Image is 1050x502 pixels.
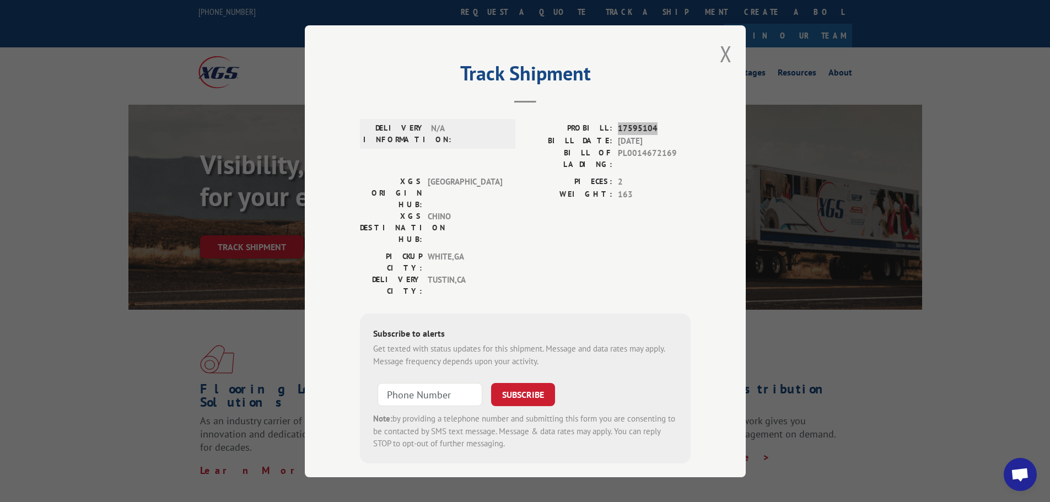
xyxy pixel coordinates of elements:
label: PICKUP CITY: [360,251,422,274]
span: [DATE] [618,134,691,147]
button: Close modal [720,39,732,68]
label: XGS ORIGIN HUB: [360,176,422,210]
div: Get texted with status updates for this shipment. Message and data rates may apply. Message frequ... [373,343,677,368]
span: 163 [618,188,691,201]
span: 2 [618,176,691,188]
strong: Note: [373,413,392,424]
label: BILL OF LADING: [525,147,612,170]
label: PIECES: [525,176,612,188]
label: DELIVERY INFORMATION: [363,122,426,145]
h2: Track Shipment [360,66,691,87]
div: Subscribe to alerts [373,327,677,343]
a: Open chat [1004,458,1037,491]
label: WEIGHT: [525,188,612,201]
span: WHITE , GA [428,251,502,274]
span: N/A [431,122,505,145]
div: by providing a telephone number and submitting this form you are consenting to be contacted by SM... [373,413,677,450]
span: [GEOGRAPHIC_DATA] [428,176,502,210]
span: 17595104 [618,122,691,135]
span: PL0014672169 [618,147,691,170]
input: Phone Number [378,383,482,406]
label: BILL DATE: [525,134,612,147]
label: DELIVERY CITY: [360,274,422,297]
span: TUSTIN , CA [428,274,502,297]
button: SUBSCRIBE [491,383,555,406]
label: PROBILL: [525,122,612,135]
span: CHINO [428,210,502,245]
label: XGS DESTINATION HUB: [360,210,422,245]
